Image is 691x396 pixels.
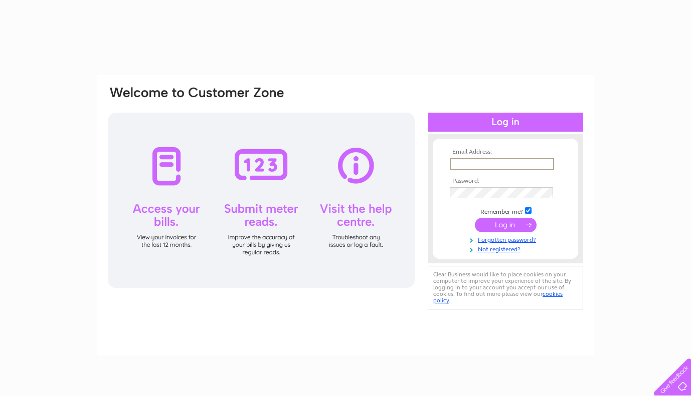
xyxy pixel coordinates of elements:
a: Not registered? [450,244,564,253]
a: Forgotten password? [450,234,564,244]
th: Email Address: [447,149,564,156]
a: cookies policy [433,290,563,304]
div: Clear Business would like to place cookies on your computer to improve your experience of the sit... [428,266,583,309]
th: Password: [447,178,564,185]
td: Remember me? [447,206,564,216]
input: Submit [475,218,537,232]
